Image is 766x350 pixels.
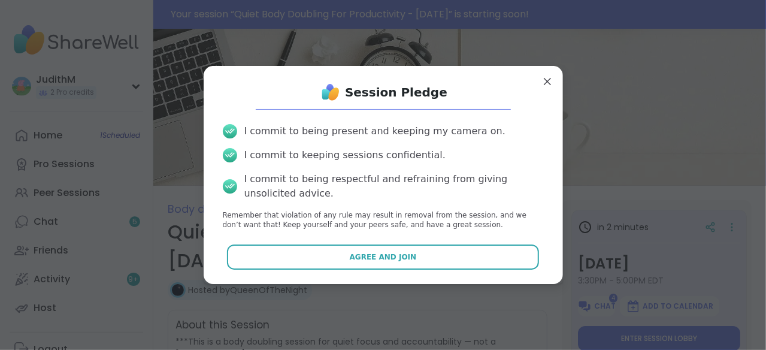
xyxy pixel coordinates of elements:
div: I commit to keeping sessions confidential. [244,148,446,162]
img: ShareWell Logo [319,80,343,104]
button: Agree and Join [227,245,539,270]
h1: Session Pledge [345,84,447,101]
p: Remember that violation of any rule may result in removal from the session, and we don’t want tha... [223,210,544,231]
div: I commit to being present and keeping my camera on. [244,124,505,138]
span: Agree and Join [350,252,417,262]
div: I commit to being respectful and refraining from giving unsolicited advice. [244,172,544,201]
